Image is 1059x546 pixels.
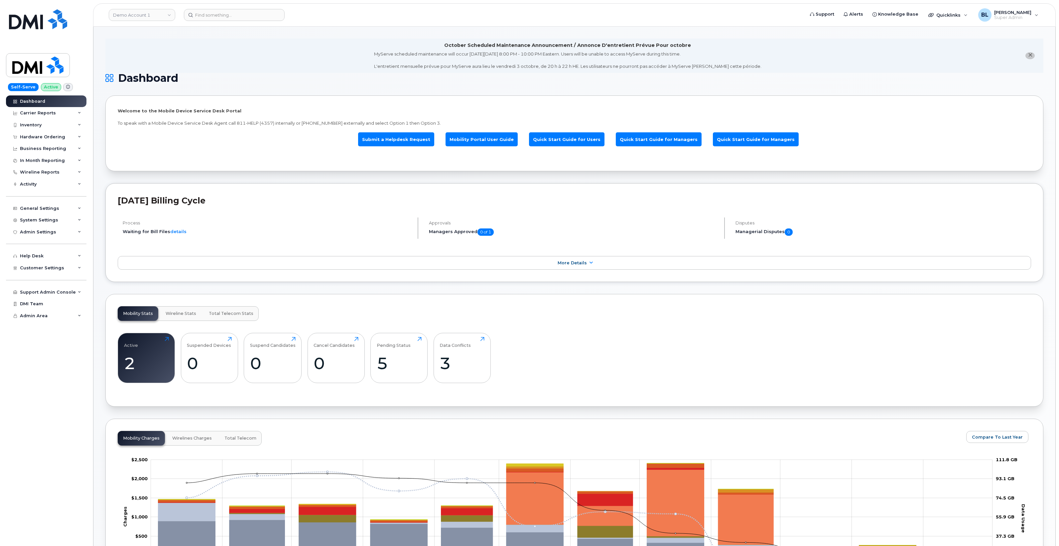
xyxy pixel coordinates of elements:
div: 2 [124,353,169,373]
div: MyServe scheduled maintenance will occur [DATE][DATE] 8:00 PM - 10:00 PM Eastern. Users will be u... [374,51,761,69]
a: Suspend Candidates0 [250,337,296,379]
a: Submit a Helpdesk Request [358,132,434,147]
div: 3 [440,353,484,373]
g: $0 [131,457,148,462]
a: Pending Status5 [377,337,422,379]
a: Data Conflicts3 [440,337,484,379]
span: Wireline Stats [166,311,196,316]
a: Quick Start Guide for Managers [616,132,702,147]
div: 5 [377,353,422,373]
div: Suspended Devices [187,337,231,348]
div: Cancel Candidates [314,337,355,348]
button: Compare To Last Year [966,431,1028,443]
div: October Scheduled Maintenance Announcement / Annonce D'entretient Prévue Pour octobre [444,42,691,49]
span: Total Telecom [224,436,256,441]
tspan: 55.9 GB [996,514,1014,519]
span: Wirelines Charges [172,436,212,441]
tspan: Data Usage [1021,504,1026,533]
span: 0 [785,228,793,236]
g: $0 [131,514,148,519]
g: $0 [131,476,148,481]
tspan: 93.1 GB [996,476,1014,481]
div: Active [124,337,138,348]
tspan: Charges [122,506,128,527]
a: details [170,229,187,234]
span: Total Telecom Stats [209,311,253,316]
p: Welcome to the Mobile Device Service Desk Portal [118,108,1031,114]
div: 0 [314,353,358,373]
tspan: $2,000 [131,476,148,481]
span: Compare To Last Year [972,434,1023,440]
tspan: $1,000 [131,514,148,519]
a: Cancel Candidates0 [314,337,358,379]
tspan: 111.8 GB [996,457,1017,462]
tspan: $500 [135,533,147,539]
a: Quick Start Guide for Users [529,132,604,147]
div: 0 [250,353,296,373]
tspan: 74.5 GB [996,495,1014,500]
a: Quick Start Guide for Managers [713,132,799,147]
li: Waiting for Bill Files [123,228,412,235]
div: Data Conflicts [440,337,471,348]
div: Suspend Candidates [250,337,296,348]
div: 0 [187,353,232,373]
g: $0 [135,533,147,539]
span: Dashboard [118,73,178,83]
div: Pending Status [377,337,411,348]
a: Active2 [124,337,169,379]
p: To speak with a Mobile Device Service Desk Agent call 811-HELP (4357) internally or [PHONE_NUMBER... [118,120,1031,126]
span: 0 of 1 [477,228,494,236]
tspan: $1,500 [131,495,148,500]
h4: Approvals [429,220,718,225]
a: Mobility Portal User Guide [446,132,518,147]
h5: Managerial Disputes [735,228,1031,236]
tspan: $2,500 [131,457,148,462]
h5: Managers Approved [429,228,718,236]
tspan: 37.3 GB [996,533,1014,539]
h4: Process [123,220,412,225]
button: close notification [1025,52,1035,59]
h2: [DATE] Billing Cycle [118,196,1031,205]
g: $0 [131,495,148,500]
h4: Disputes [735,220,1031,225]
a: Suspended Devices0 [187,337,232,379]
span: More Details [558,260,587,265]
